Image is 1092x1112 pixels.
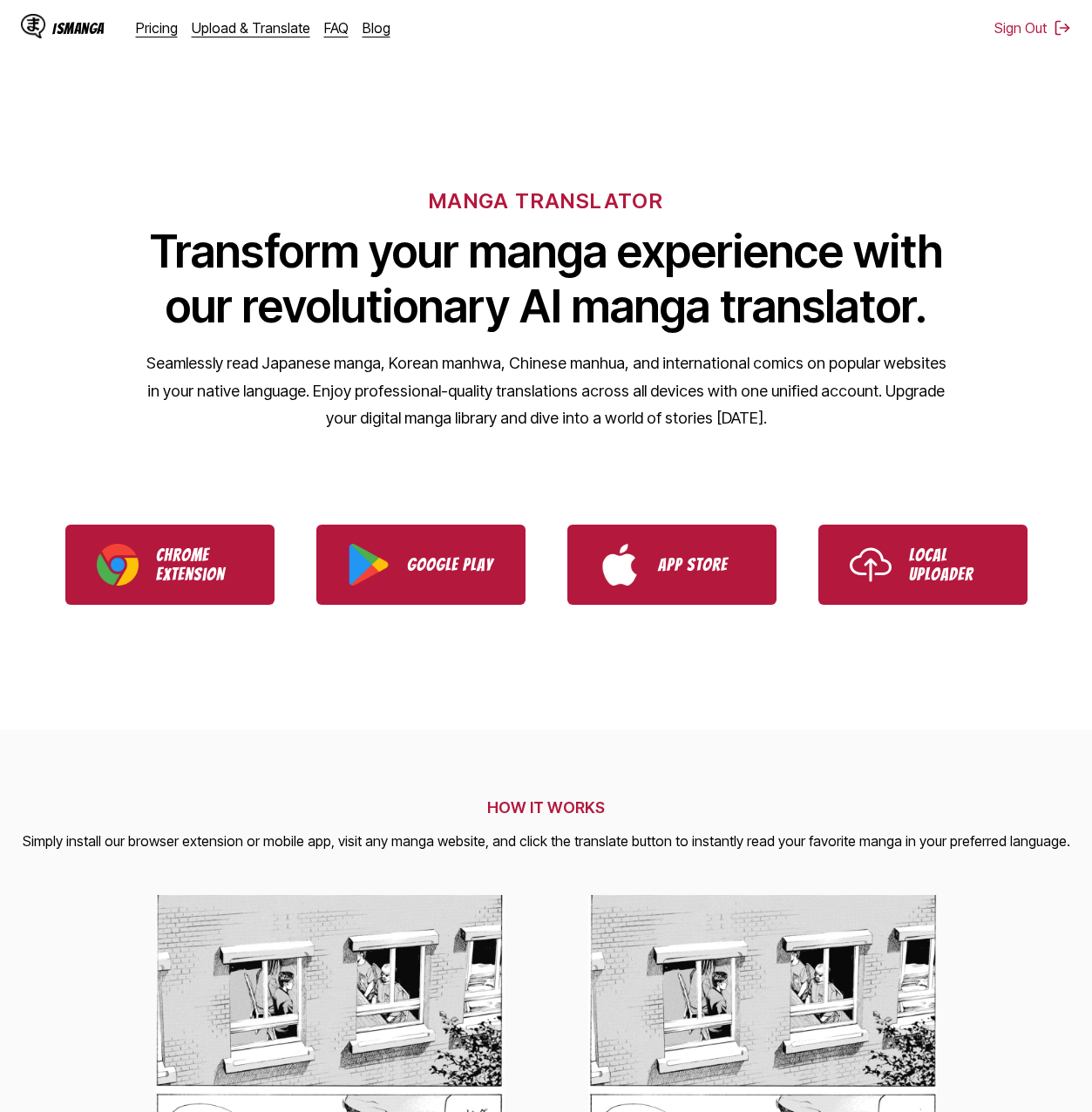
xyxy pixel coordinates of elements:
a: IsManga LogoIsManga [21,14,136,42]
p: Chrome Extension [156,546,243,584]
h1: Transform your manga experience with our revolutionary AI manga translator. [146,224,947,334]
img: App Store logo [599,544,641,586]
a: Blog [363,19,390,37]
button: Sign Out [994,19,1071,37]
a: Download IsManga Chrome Extension [65,525,275,605]
h2: HOW IT WORKS [23,798,1070,817]
img: IsManga Logo [21,14,45,38]
img: Upload icon [850,544,892,586]
p: Local Uploader [909,546,996,584]
a: Download IsManga from App Store [567,525,777,605]
img: Chrome logo [97,544,139,586]
div: IsManga [52,20,105,37]
img: Google Play logo [348,544,390,586]
a: FAQ [324,19,349,37]
p: App Store [658,555,745,574]
p: Google Play [407,555,494,574]
p: Simply install our browser extension or mobile app, visit any manga website, and click the transl... [23,831,1070,853]
a: Upload & Translate [192,19,310,37]
h6: MANGA TRANSLATOR [429,188,663,214]
a: Download IsManga from Google Play [316,525,526,605]
p: Seamlessly read Japanese manga, Korean manhwa, Chinese manhua, and international comics on popula... [146,349,947,432]
img: Sign out [1054,19,1071,37]
a: Pricing [136,19,178,37]
a: Use IsManga Local Uploader [818,525,1028,605]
